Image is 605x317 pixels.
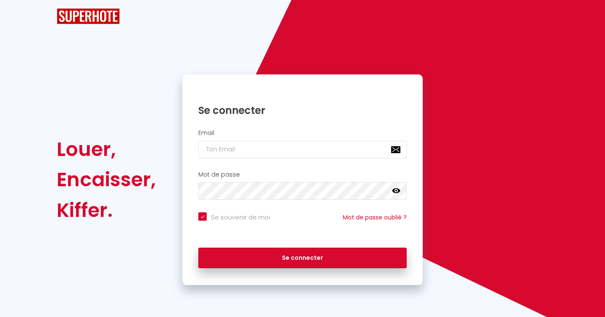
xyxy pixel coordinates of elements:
h2: Mot de passe [198,171,407,178]
h1: Se connecter [198,104,407,117]
img: SuperHote logo [57,8,120,24]
div: Kiffer. [57,195,156,225]
button: Ouvrir le widget de chat LiveChat [7,3,32,29]
h2: Email [198,129,407,137]
input: Ton Email [198,141,407,158]
button: Se connecter [198,248,407,269]
div: Encaisser, [57,164,156,195]
a: Mot de passe oublié ? [343,213,407,222]
div: Louer, [57,134,156,164]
